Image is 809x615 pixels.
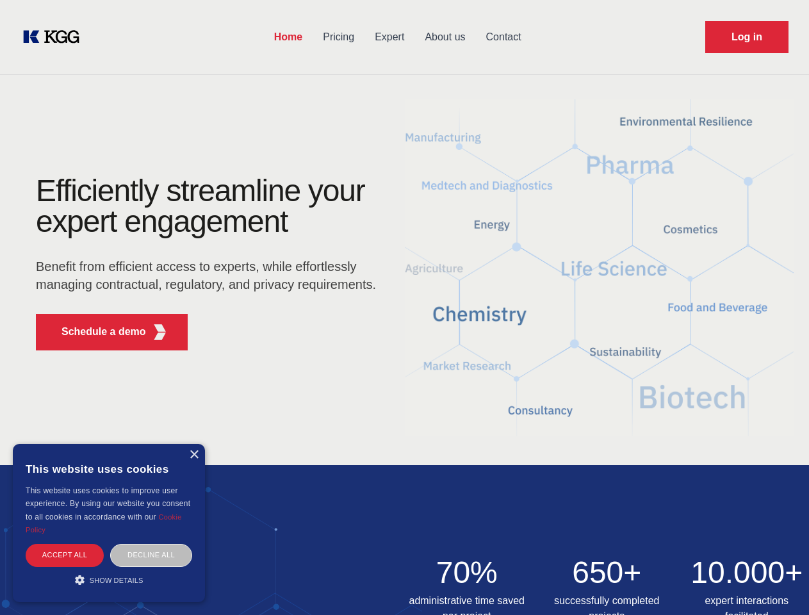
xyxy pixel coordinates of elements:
span: This website uses cookies to improve user experience. By using our website you consent to all coo... [26,486,190,521]
a: Contact [476,20,532,54]
p: Benefit from efficient access to experts, while effortlessly managing contractual, regulatory, an... [36,258,384,293]
img: KGG Fifth Element RED [152,324,168,340]
div: Accept all [26,544,104,566]
h2: 650+ [544,557,669,588]
img: KGG Fifth Element RED [405,83,794,452]
h2: 70% [405,557,530,588]
a: Pricing [313,20,364,54]
p: Schedule a demo [61,324,146,340]
a: About us [414,20,475,54]
a: Cookie Policy [26,513,182,534]
iframe: Chat Widget [745,553,809,615]
a: Request Demo [705,21,789,53]
a: KOL Knowledge Platform: Talk to Key External Experts (KEE) [20,27,90,47]
a: Expert [364,20,414,54]
button: Schedule a demoKGG Fifth Element RED [36,314,188,350]
a: Home [264,20,313,54]
div: Decline all [110,544,192,566]
h1: Efficiently streamline your expert engagement [36,176,384,237]
div: Show details [26,573,192,586]
span: Show details [90,577,143,584]
div: This website uses cookies [26,454,192,484]
div: Close [189,450,199,460]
